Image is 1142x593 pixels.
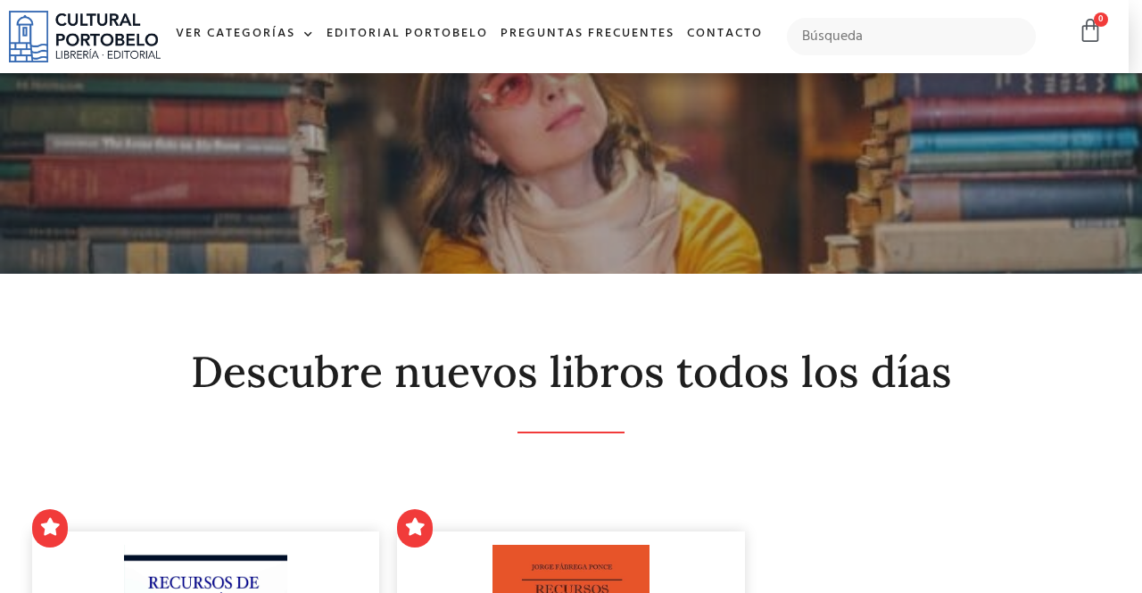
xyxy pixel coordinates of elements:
a: Preguntas frecuentes [494,15,681,54]
input: Búsqueda [787,18,1036,55]
span: 0 [1094,12,1108,27]
h2: Descubre nuevos libros todos los días [32,349,1110,396]
a: Contacto [681,15,769,54]
a: Ver Categorías [170,15,320,54]
a: 0 [1078,18,1103,44]
a: Editorial Portobelo [320,15,494,54]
